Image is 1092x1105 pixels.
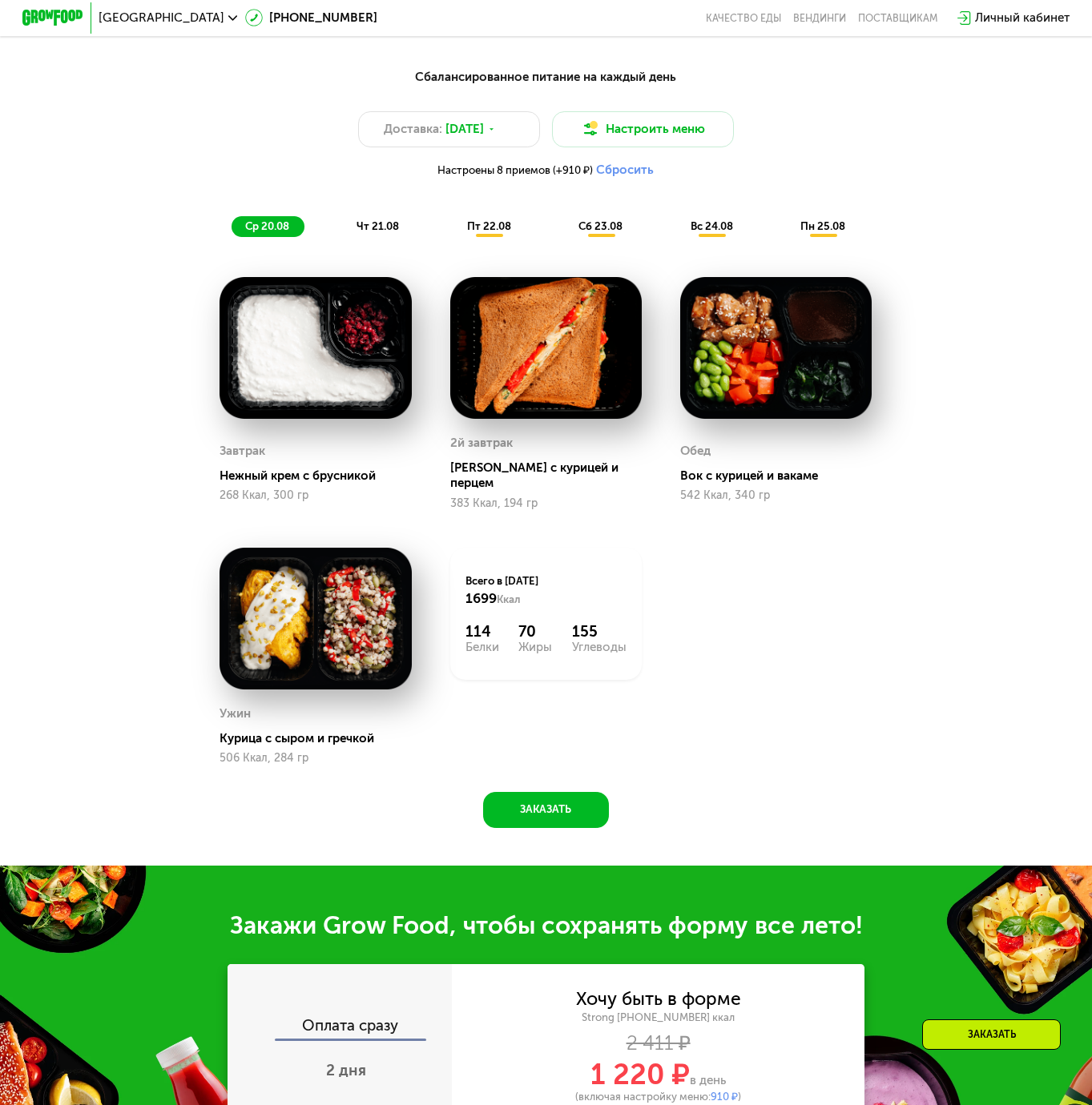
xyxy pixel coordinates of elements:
[452,1035,864,1052] div: 2 411 ₽
[497,593,521,605] span: Ккал
[483,792,609,828] button: Заказать
[596,163,654,178] button: Сбросить
[800,220,845,232] span: пн 25.08
[858,12,937,24] div: поставщикам
[572,623,627,641] div: 155
[590,1057,690,1091] span: 1 220 ₽
[552,111,734,147] button: Настроить меню
[465,623,499,641] div: 114
[452,1011,864,1024] div: Strong [PHONE_NUMBER] ккал
[465,590,497,606] span: 1699
[220,702,251,725] div: Ужин
[450,432,513,454] div: 2й завтрак
[793,12,846,24] a: Вендинги
[691,220,733,232] span: вс 24.08
[467,220,511,232] span: пт 22.08
[452,1091,864,1102] div: (включая настройку меню: )
[220,731,424,746] div: Курица с сыром и гречкой
[465,641,499,653] div: Белки
[680,468,884,484] div: Вок с курицей и вакаме
[220,489,412,502] div: 268 Ккал, 300 гр
[572,641,627,653] div: Углеводы
[384,120,442,139] span: Доставка:
[680,489,872,502] div: 542 Ккал, 340 гр
[578,220,623,232] span: сб 23.08
[245,220,289,232] span: ср 20.08
[357,220,399,232] span: чт 21.08
[245,9,377,27] a: [PHONE_NUMBER]
[99,12,224,24] span: [GEOGRAPHIC_DATA]
[220,752,412,765] div: 506 Ккал, 284 гр
[450,460,655,491] div: [PERSON_NAME] с курицей и перцем
[576,991,741,1008] div: Хочу быть в форме
[518,641,552,653] div: Жиры
[711,1091,738,1103] span: 910 ₽
[450,497,643,510] div: 383 Ккал, 194 гр
[690,1073,726,1087] span: в день
[229,1019,452,1039] div: Оплата сразу
[97,68,995,87] div: Сбалансированное питание на каждый день
[326,1061,366,1079] span: 2 дня
[706,12,781,24] a: Качество еды
[975,9,1070,27] div: Личный кабинет
[518,623,552,641] div: 70
[922,1019,1061,1050] div: Заказать
[220,468,424,484] div: Нежный крем с брусникой
[465,574,627,608] div: Всего в [DATE]
[437,165,593,175] span: Настроены 8 приемов (+910 ₽)
[445,120,484,139] span: [DATE]
[680,440,711,462] div: Обед
[220,440,265,462] div: Завтрак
